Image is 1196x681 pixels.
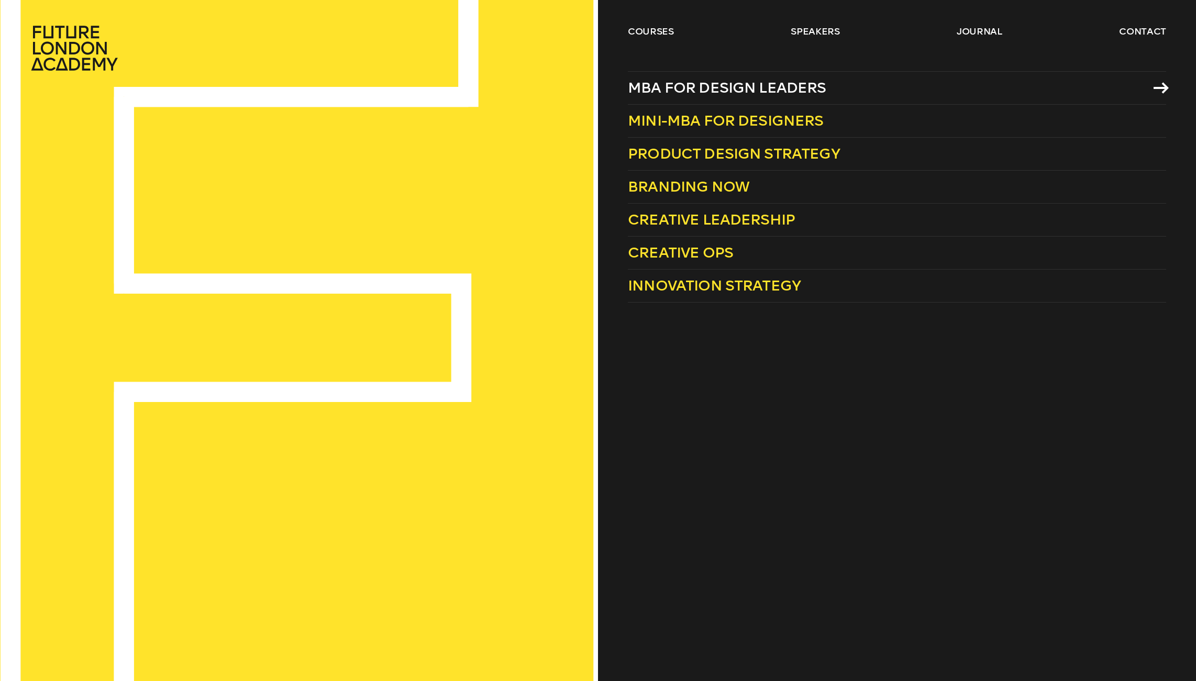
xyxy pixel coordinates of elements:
[628,138,1166,171] a: Product Design Strategy
[791,25,839,38] a: speakers
[628,112,824,129] span: Mini-MBA for Designers
[1119,25,1166,38] a: contact
[628,244,733,261] span: Creative Ops
[628,277,801,294] span: Innovation Strategy
[957,25,1002,38] a: journal
[628,270,1166,303] a: Innovation Strategy
[628,211,795,228] span: Creative Leadership
[628,79,826,96] span: MBA for Design Leaders
[628,71,1166,105] a: MBA for Design Leaders
[628,178,749,195] span: Branding Now
[628,171,1166,204] a: Branding Now
[628,237,1166,270] a: Creative Ops
[628,25,674,38] a: courses
[628,204,1166,237] a: Creative Leadership
[628,105,1166,138] a: Mini-MBA for Designers
[628,145,840,162] span: Product Design Strategy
